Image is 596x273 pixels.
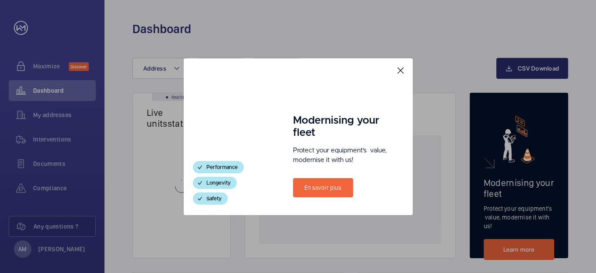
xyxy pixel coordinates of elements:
h1: Modernising your fleet [293,115,390,139]
div: Safety [193,192,228,205]
div: Performance [193,161,244,173]
a: En savoir plus [293,178,353,197]
p: Protect your equipment's value, modernise it with us! [293,146,390,165]
div: Longevity [193,177,237,189]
